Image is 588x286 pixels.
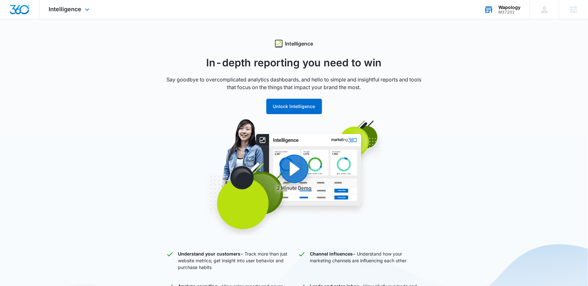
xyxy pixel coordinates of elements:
[49,6,82,13] span: Intelligence
[266,104,322,109] a: Unlock Intelligence
[173,119,416,236] img: Intelligence
[498,5,520,10] div: account name
[178,250,290,271] p: Track more than just website metrics; get insight into user behavior and purchase habits
[166,40,422,47] div: Intelligence
[498,10,520,14] div: account id
[166,55,422,71] h1: In-depth reporting you need to win
[310,251,356,257] strong: Channel influences -
[178,251,244,257] strong: Understand your customers -
[166,76,422,91] p: Say goodbye to overcomplicated analytics dashboards, and hello to simple and insightful reports a...
[310,250,422,271] p: Understand how your marketing channels are influencing each other
[266,99,322,114] button: Unlock Intelligence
